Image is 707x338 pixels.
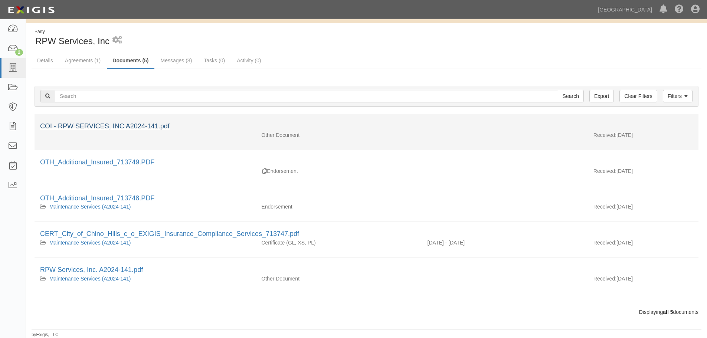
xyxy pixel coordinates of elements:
a: [GEOGRAPHIC_DATA] [594,2,656,17]
div: CERT_City_of_Chino_Hills_c_o_EXIGIS_Insurance_Compliance_Services_713747.pdf [40,229,693,239]
div: Effective 10/01/2024 - Expiration 10/01/2025 [422,239,588,246]
div: Other Document [256,131,422,139]
div: Effective - Expiration [422,131,588,132]
a: COI - RPW SERVICES, INC A2024-141.pdf [40,122,170,130]
input: Search [55,90,558,102]
div: OTH_Additional_Insured_713749.PDF [40,158,693,167]
a: Messages (8) [155,53,198,68]
a: Maintenance Services (A2024-141) [49,276,131,282]
p: Received: [593,203,616,210]
a: Maintenance Services (A2024-141) [49,240,131,246]
a: Maintenance Services (A2024-141) [49,204,131,210]
div: Endorsement [256,167,422,175]
i: 1 scheduled workflow [112,36,122,44]
a: Clear Filters [619,90,657,102]
i: Help Center - Complianz [675,5,684,14]
img: logo-5460c22ac91f19d4615b14bd174203de0afe785f0fc80cf4dbbc73dc1793850b.png [6,3,57,17]
div: Displaying documents [29,308,704,316]
a: Tasks (0) [198,53,230,68]
div: Duplicate [262,167,267,175]
a: OTH_Additional_Insured_713749.PDF [40,158,154,166]
p: Received: [593,275,616,282]
a: CERT_City_of_Chino_Hills_c_o_EXIGIS_Insurance_Compliance_Services_713747.pdf [40,230,299,237]
div: Other Document [256,275,422,282]
div: [DATE] [588,203,698,214]
a: Details [32,53,59,68]
div: General Liability Excess/Umbrella Liability Professional Liability [256,239,422,246]
div: Party [35,29,109,35]
div: [DATE] [588,239,698,250]
div: Maintenance Services (A2024-141) [40,275,250,282]
input: Search [558,90,584,102]
b: all 5 [663,309,673,315]
div: [DATE] [588,167,698,178]
a: OTH_Additional_Insured_713748.PDF [40,194,154,202]
small: by [32,332,59,338]
a: Documents (5) [107,53,154,69]
div: [DATE] [588,275,698,286]
a: RPW Services, Inc. A2024-141.pdf [40,266,143,273]
div: OTH_Additional_Insured_713748.PDF [40,194,693,203]
p: Received: [593,239,616,246]
div: Maintenance Services (A2024-141) [40,203,250,210]
div: RPW Services, Inc [32,29,361,47]
div: [DATE] [588,131,698,142]
a: Exigis, LLC [36,332,59,337]
a: Activity (0) [231,53,266,68]
a: Export [589,90,614,102]
div: Effective - Expiration [422,275,588,275]
div: Effective - Expiration [422,167,588,168]
p: Received: [593,167,616,175]
div: RPW Services, Inc. A2024-141.pdf [40,265,693,275]
div: Effective - Expiration [422,203,588,203]
a: Agreements (1) [59,53,106,68]
div: Maintenance Services (A2024-141) [40,239,250,246]
div: Endorsement [256,203,422,210]
span: RPW Services, Inc [35,36,109,46]
p: Received: [593,131,616,139]
a: Filters [663,90,693,102]
div: COI - RPW SERVICES, INC A2024-141.pdf [40,122,693,131]
div: 2 [15,49,23,56]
